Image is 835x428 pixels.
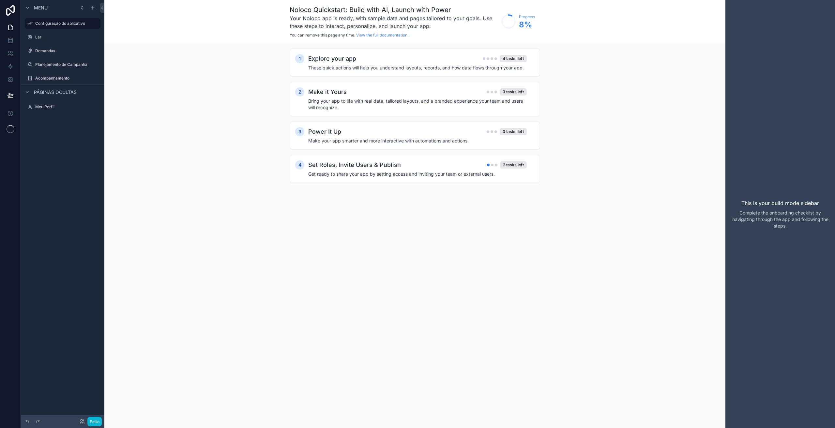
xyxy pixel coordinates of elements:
[25,46,100,56] a: Demandas
[519,14,535,20] span: Progress
[25,102,100,112] a: Meu Perfil
[35,21,85,26] font: Configuração do aplicativo
[35,62,87,67] font: Planejamento de Campanha
[35,104,54,109] font: Meu Perfil
[741,199,819,207] p: This is your build mode sidebar
[90,419,99,424] font: Feito
[25,18,100,29] a: Configuração do aplicativo
[35,48,55,53] font: Demandas
[290,5,498,14] h1: Noloco Quickstart: Build with AI, Launch with Power
[25,73,100,83] a: Acompanhamento
[290,14,498,30] h3: Your Noloco app is ready, with sample data and pages tailored to your goals. Use these steps to i...
[25,59,100,70] a: Planejamento de Campanha
[34,89,77,95] font: Páginas ocultas
[519,20,535,30] span: 8 %
[25,32,100,42] a: Lar
[87,417,102,426] button: Feito
[35,76,69,81] font: Acompanhamento
[356,33,408,37] a: View the full documentation.
[35,35,41,39] font: Lar
[731,210,830,229] p: Complete the onboarding checklist by navigating through the app and following the steps.
[34,5,48,10] font: Menu
[290,33,355,37] span: You can remove this page any time.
